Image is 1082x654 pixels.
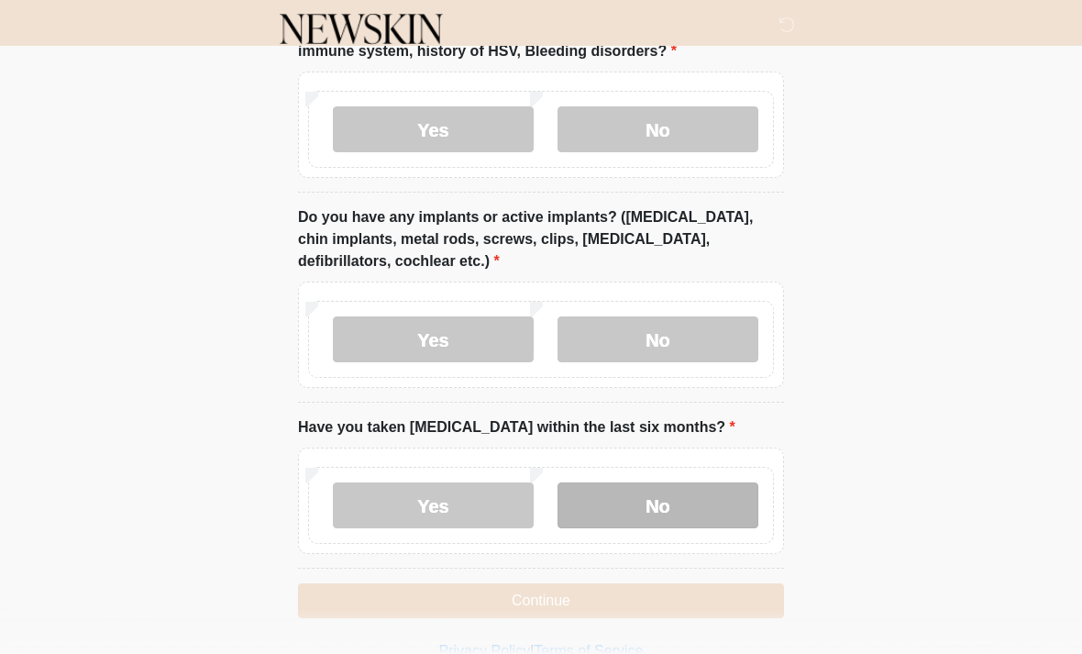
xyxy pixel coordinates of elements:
label: Have you taken [MEDICAL_DATA] within the last six months? [298,416,735,438]
label: No [558,106,758,152]
label: No [558,316,758,362]
button: Continue [298,583,784,618]
img: Newskin Logo [280,14,443,45]
label: Yes [333,482,534,528]
label: Yes [333,316,534,362]
label: No [558,482,758,528]
label: Yes [333,106,534,152]
label: Do you have any implants or active implants? ([MEDICAL_DATA], chin implants, metal rods, screws, ... [298,206,784,272]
